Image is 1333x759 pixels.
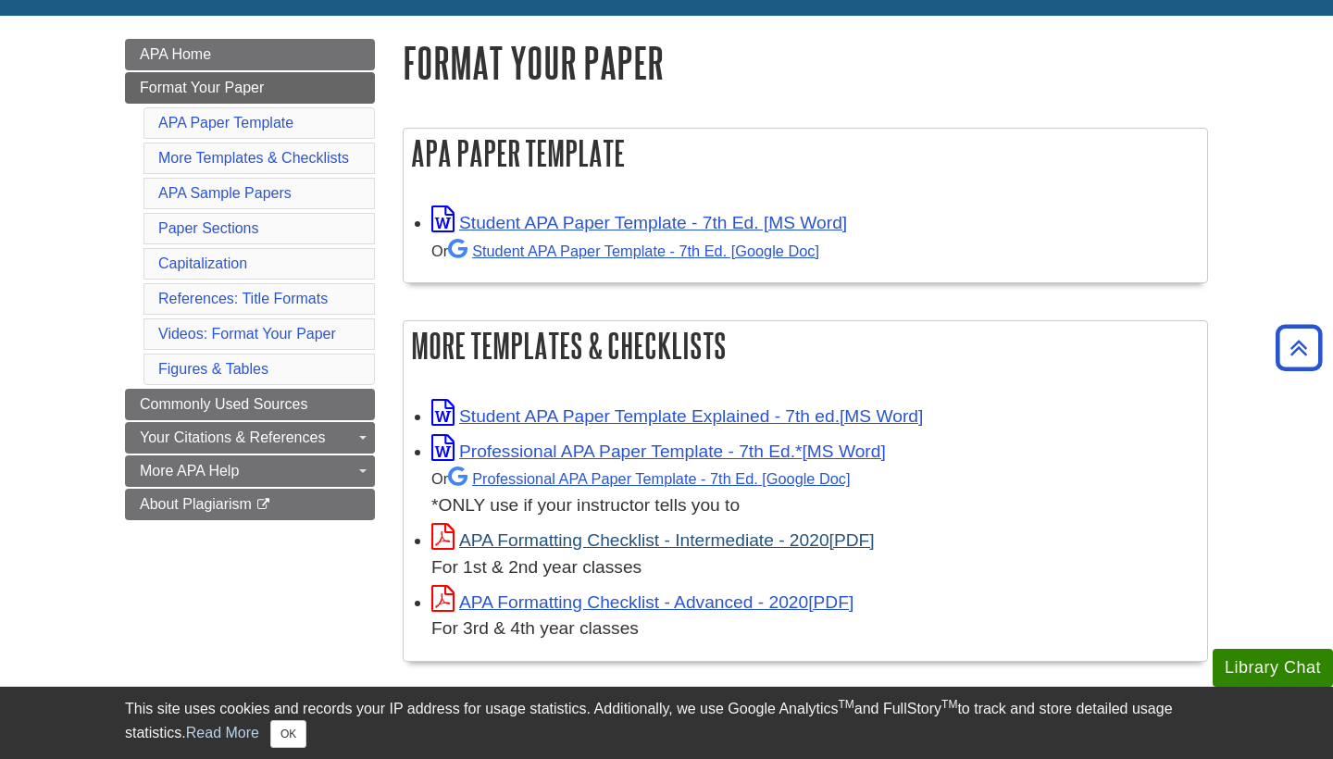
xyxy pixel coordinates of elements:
a: Link opens in new window [431,592,853,612]
a: Capitalization [158,255,247,271]
a: Back to Top [1269,335,1328,360]
a: Professional APA Paper Template - 7th Ed. [448,470,850,487]
a: Paper Sections [158,220,259,236]
sup: TM [838,698,853,711]
a: Link opens in new window [431,530,875,550]
a: APA Home [125,39,375,70]
div: Guide Page Menu [125,39,375,520]
a: Student APA Paper Template - 7th Ed. [Google Doc] [448,243,819,259]
small: Or [431,243,819,259]
a: More APA Help [125,455,375,487]
a: More Templates & Checklists [158,150,349,166]
span: Your Citations & References [140,429,325,445]
a: Link opens in new window [431,442,886,461]
a: Read More [186,725,259,740]
span: APA Home [140,46,211,62]
a: APA Sample Papers [158,185,292,201]
a: Commonly Used Sources [125,389,375,420]
a: About Plagiarism [125,489,375,520]
span: Commonly Used Sources [140,396,307,412]
i: This link opens in a new window [255,499,271,511]
a: Your Citations & References [125,422,375,454]
h2: APA Paper Template [404,129,1207,178]
div: For 1st & 2nd year classes [431,554,1198,581]
a: APA Paper Template [158,115,293,131]
h2: More Templates & Checklists [404,321,1207,370]
a: Videos: Format Your Paper [158,326,336,342]
sup: TM [941,698,957,711]
a: Link opens in new window [431,213,847,232]
a: Link opens in new window [431,406,923,426]
button: Library Chat [1213,649,1333,687]
a: References: Title Formats [158,291,328,306]
span: More APA Help [140,463,239,479]
small: Or [431,470,850,487]
div: *ONLY use if your instructor tells you to [431,465,1198,519]
button: Close [270,720,306,748]
span: About Plagiarism [140,496,252,512]
div: For 3rd & 4th year classes [431,616,1198,642]
a: Format Your Paper [125,72,375,104]
div: This site uses cookies and records your IP address for usage statistics. Additionally, we use Goo... [125,698,1208,748]
a: Figures & Tables [158,361,268,377]
span: Format Your Paper [140,80,264,95]
h1: Format Your Paper [403,39,1208,86]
